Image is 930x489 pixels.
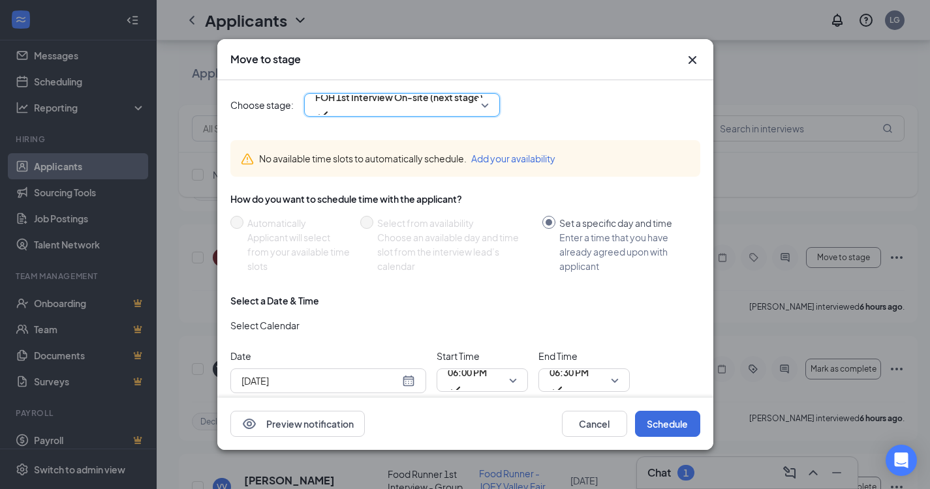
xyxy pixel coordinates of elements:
[559,230,690,273] div: Enter a time that you have already agreed upon with applicant
[538,349,630,363] span: End Time
[315,87,483,107] span: FOH 1st Interview On-site (next stage)
[230,294,319,307] div: Select a Date & Time
[635,411,700,437] button: Schedule
[377,216,532,230] div: Select from availability
[230,98,294,112] span: Choose stage:
[247,230,350,273] div: Applicant will select from your available time slots
[448,382,463,398] svg: Checkmark
[685,52,700,68] button: Close
[230,52,301,67] h3: Move to stage
[315,107,331,123] svg: Checkmark
[437,349,528,363] span: Start Time
[471,151,555,166] button: Add your availability
[247,216,350,230] div: Automatically
[230,318,300,333] span: Select Calendar
[377,230,532,273] div: Choose an available day and time slot from the interview lead’s calendar
[886,445,917,476] div: Open Intercom Messenger
[550,363,589,382] span: 06:30 PM
[550,382,565,398] svg: Checkmark
[241,416,257,432] svg: Eye
[562,411,627,437] button: Cancel
[230,411,365,437] button: EyePreview notification
[241,374,399,388] input: Aug 26, 2025
[448,363,487,382] span: 06:00 PM
[230,192,700,205] div: How do you want to schedule time with the applicant?
[259,151,690,166] div: No available time slots to automatically schedule.
[241,153,254,166] svg: Warning
[685,52,700,68] svg: Cross
[230,349,426,363] span: Date
[559,216,690,230] div: Set a specific day and time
